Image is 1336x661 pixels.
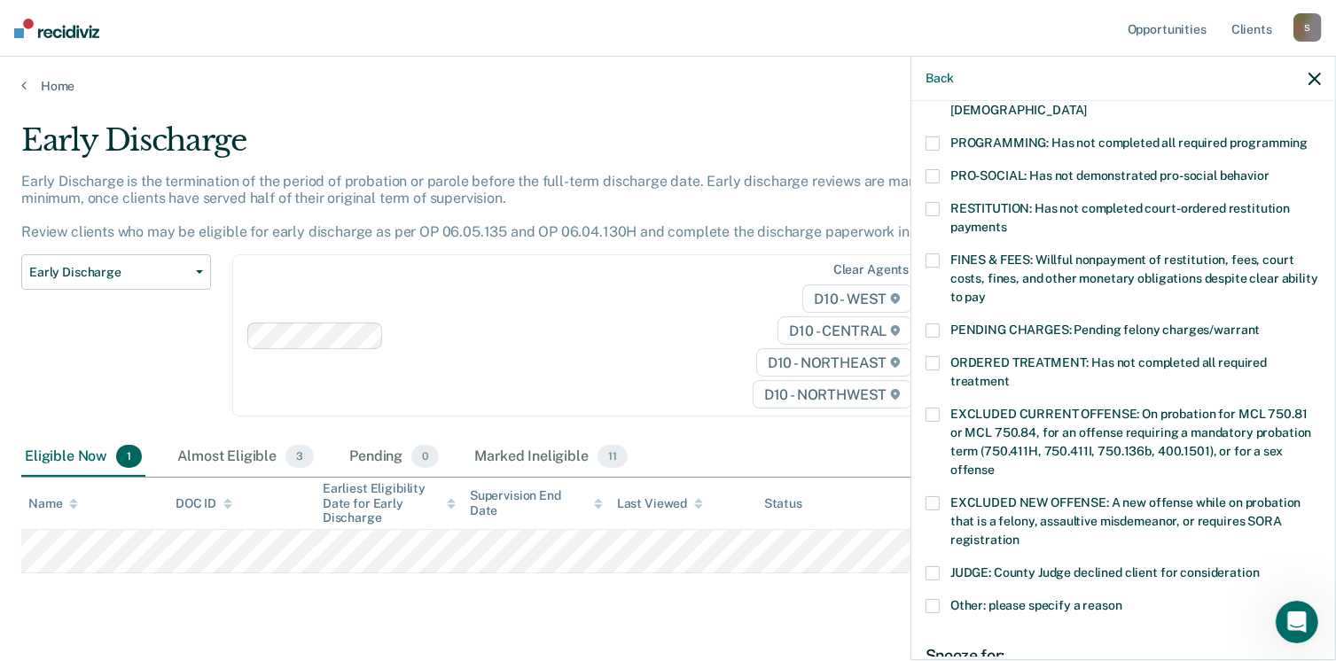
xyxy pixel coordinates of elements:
[950,201,1290,234] span: RESTITUTION: Has not completed court-ordered restitution payments
[14,19,99,38] img: Recidiviz
[777,316,912,345] span: D10 - CENTRAL
[21,438,145,477] div: Eligible Now
[323,481,456,525] div: Earliest Eligibility Date for Early Discharge
[116,445,142,468] span: 1
[950,407,1311,477] span: EXCLUDED CURRENT OFFENSE: On probation for MCL 750.81 or MCL 750.84, for an offense requiring a m...
[598,445,628,468] span: 11
[29,265,189,280] span: Early Discharge
[833,262,909,277] div: Clear agents
[926,71,954,86] button: Back
[1293,13,1322,42] div: S
[756,348,912,377] span: D10 - NORTHEAST
[950,495,1301,547] span: EXCLUDED NEW OFFENSE: A new offense while on probation that is a felony, assaultive misdemeanor, ...
[21,173,974,241] p: Early Discharge is the termination of the period of probation or parole before the full-term disc...
[285,445,314,468] span: 3
[470,488,603,518] div: Supervision End Date
[950,323,1260,337] span: PENDING CHARGES: Pending felony charges/warrant
[950,168,1270,183] span: PRO-SOCIAL: Has not demonstrated pro-social behavior
[950,136,1308,150] span: PROGRAMMING: Has not completed all required programming
[950,598,1122,612] span: Other: please specify a reason
[21,122,1023,173] div: Early Discharge
[753,380,912,408] span: D10 - NORTHWEST
[411,445,439,468] span: 0
[1276,601,1318,643] iframe: Intercom live chat
[802,284,912,313] span: D10 - WEST
[950,565,1260,579] span: JUDGE: County Judge declined client for consideration
[471,438,630,477] div: Marked Ineligible
[950,355,1267,388] span: ORDERED TREATMENT: Has not completed all required treatment
[764,496,802,511] div: Status
[950,253,1318,304] span: FINES & FEES: Willful nonpayment of restitution, fees, court costs, fines, and other monetary obl...
[176,496,232,511] div: DOC ID
[617,496,703,511] div: Last Viewed
[346,438,442,477] div: Pending
[28,496,78,511] div: Name
[21,78,1315,94] a: Home
[174,438,317,477] div: Almost Eligible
